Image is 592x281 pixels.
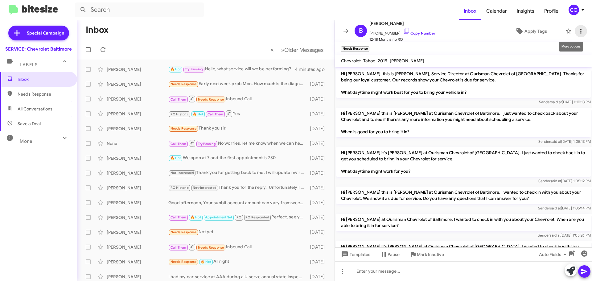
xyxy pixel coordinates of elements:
small: Needs Response [341,46,369,52]
div: [PERSON_NAME] [107,185,168,191]
span: Inbox [18,76,70,82]
span: RO [236,215,241,219]
div: Thank you for the reply. Unfortunately I don't doubt that you had this type of experience. The te... [168,184,307,191]
button: Next [277,43,327,56]
span: Needs Response [198,246,224,250]
span: Inbox [459,2,481,20]
div: [DATE] [307,81,330,87]
div: No worries, let me know when we can help. [168,139,307,147]
span: Sender [DATE] 1:05:12 PM [538,179,591,183]
span: Call Them [208,112,224,116]
span: Not-Interested [193,186,216,190]
button: Previous [267,43,277,56]
span: Appointment Set [205,215,232,219]
div: [PERSON_NAME] [107,81,168,87]
span: RO Responded [245,215,269,219]
div: [PERSON_NAME] [107,96,168,102]
span: B [359,26,363,36]
a: Copy Number [403,31,435,35]
button: Templates [335,249,375,260]
div: More options [559,42,583,52]
span: 12-18 Months no RO [369,36,435,43]
span: Call Them [171,142,187,146]
span: 🔥 Hot [191,215,201,219]
span: Special Campaign [27,30,64,36]
div: [DATE] [307,274,330,280]
button: Pause [375,249,405,260]
span: Sender [DATE] 1:10:13 PM [539,100,591,104]
div: We open at 7 and the first appointment is 730 [168,155,307,162]
span: 🔥 Hot [171,67,181,71]
div: [PERSON_NAME] [107,155,168,161]
span: Sender [DATE] 1:05:26 PM [538,233,591,238]
div: [PERSON_NAME] [107,126,168,132]
button: CG [563,5,585,15]
button: Mark Inactive [405,249,449,260]
div: [PERSON_NAME] [107,214,168,221]
div: CG [569,5,579,15]
div: All right [168,258,307,265]
span: « [270,46,274,54]
button: Auto Fields [534,249,573,260]
span: RO Historic [171,112,189,116]
span: Needs Response [171,260,197,264]
div: [PERSON_NAME] [107,200,168,206]
a: Special Campaign [8,26,69,40]
p: Hi [PERSON_NAME] it's [PERSON_NAME] at Ourisman Chevrolet of [GEOGRAPHIC_DATA]. I wanted to check... [336,241,591,258]
span: Try Pausing [185,67,203,71]
span: Not-Interested [171,171,194,175]
div: Yes [168,110,307,118]
span: Profile [539,2,563,20]
input: Search [75,2,204,17]
span: Older Messages [284,47,323,53]
div: Inbound Call [168,243,307,251]
a: Calendar [481,2,512,20]
span: More [20,138,32,144]
span: Try Pausing [198,142,216,146]
span: [PHONE_NUMBER] [369,27,435,36]
p: Hi [PERSON_NAME] this is [PERSON_NAME] at Ourisman Chevrolet of Baltimore. I wanted to check in w... [336,187,591,204]
span: Call Them [171,246,187,250]
span: Labels [20,62,38,68]
span: 🔥 Hot [193,112,203,116]
span: Needs Response [171,230,197,234]
span: Sender [DATE] 1:05:13 PM [538,139,591,144]
p: Hi [PERSON_NAME] this is [PERSON_NAME] at Ourisman Chevrolet of Baltimore. I just wanted to check... [336,108,591,137]
div: [DATE] [307,170,330,176]
span: said at [550,179,561,183]
div: [DATE] [307,185,330,191]
div: 4 minutes ago [295,66,330,72]
p: Hi [PERSON_NAME] at Ourisman Chevrolet of Baltimore. I wanted to check in with you about your Che... [336,214,591,231]
h1: Inbox [86,25,109,35]
span: Mark Inactive [417,249,444,260]
div: [PERSON_NAME] [107,274,168,280]
a: Insights [512,2,539,20]
div: Good afternoon, Your sunbit account amount can vary from week to week. We can send you a link and... [168,200,307,206]
div: [DATE] [307,111,330,117]
nav: Page navigation example [267,43,327,56]
div: Early next week prob Mon. How much is the diagnose fee? [168,81,307,88]
span: Templates [340,249,370,260]
span: [PERSON_NAME] [390,58,424,64]
div: Hello, what service will we be performing? [168,66,295,73]
span: Chevrolet [341,58,361,64]
span: [PERSON_NAME] [369,20,435,27]
div: Perfect, see you then. [168,214,307,221]
div: [DATE] [307,244,330,250]
span: Tahoe [363,58,375,64]
div: [DATE] [307,126,330,132]
span: Sender [DATE] 1:05:14 PM [538,206,591,210]
span: said at [550,206,561,210]
div: Inbound Call [168,95,307,103]
div: [PERSON_NAME] [107,259,168,265]
span: » [281,46,284,54]
div: Thank you for getting back to me. I will update my records. [168,169,307,176]
span: Apply Tags [524,26,547,37]
div: [DATE] [307,229,330,235]
span: Needs Response [198,97,224,101]
div: None [107,140,168,147]
span: 🔥 Hot [171,156,181,160]
div: Not yet [168,229,307,236]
